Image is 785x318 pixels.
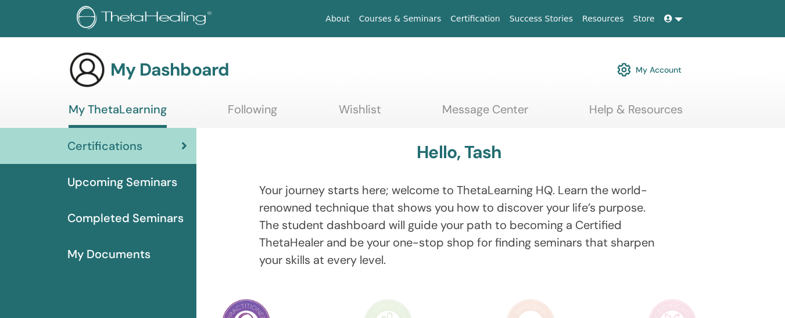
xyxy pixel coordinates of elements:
[505,8,578,30] a: Success Stories
[589,102,683,125] a: Help & Resources
[442,102,528,125] a: Message Center
[228,102,277,125] a: Following
[259,181,659,269] p: Your journey starts here; welcome to ThetaLearning HQ. Learn the world-renowned technique that sh...
[354,8,446,30] a: Courses & Seminars
[67,209,184,227] span: Completed Seminars
[617,57,682,83] a: My Account
[417,142,501,163] h3: Hello, Tash
[69,102,167,128] a: My ThetaLearning
[617,60,631,80] img: cog.svg
[69,51,106,88] img: generic-user-icon.jpg
[629,8,659,30] a: Store
[67,245,150,263] span: My Documents
[321,8,354,30] a: About
[67,173,177,191] span: Upcoming Seminars
[339,102,381,125] a: Wishlist
[77,6,216,32] img: logo.png
[110,59,229,80] h3: My Dashboard
[446,8,504,30] a: Certification
[67,137,142,155] span: Certifications
[578,8,629,30] a: Resources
